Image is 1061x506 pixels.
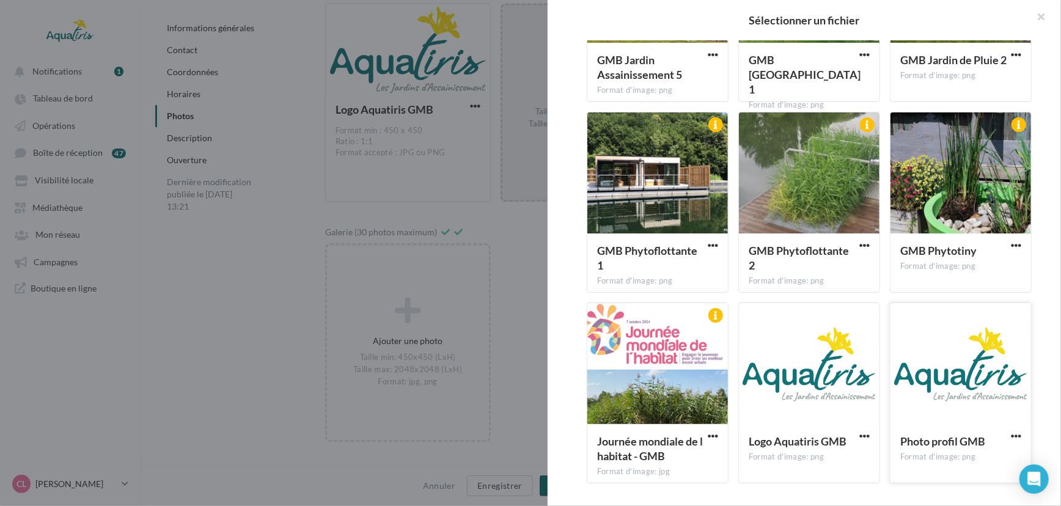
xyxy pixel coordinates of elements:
[749,276,870,287] div: Format d'image: png
[749,53,861,96] span: GMB Jardin de Pluie 1
[749,452,870,463] div: Format d'image: png
[900,435,985,448] span: Photo profil GMB
[597,435,703,463] span: Journée mondiale de l habitat - GMB
[1019,464,1049,494] div: Open Intercom Messenger
[900,70,1021,81] div: Format d'image: png
[567,15,1041,26] h2: Sélectionner un fichier
[900,53,1007,67] span: GMB Jardin de Pluie 2
[597,276,718,287] div: Format d'image: png
[597,85,718,96] div: Format d'image: png
[749,244,849,272] span: GMB Phytoflottante 2
[900,261,1021,272] div: Format d'image: png
[749,100,870,111] div: Format d'image: png
[749,435,846,448] span: Logo Aquatiris GMB
[597,244,697,272] span: GMB Phytoflottante 1
[900,244,977,257] span: GMB Phytotiny
[597,466,718,477] div: Format d'image: jpg
[597,53,682,81] span: GMB Jardin Assainissement 5
[900,452,1021,463] div: Format d'image: png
